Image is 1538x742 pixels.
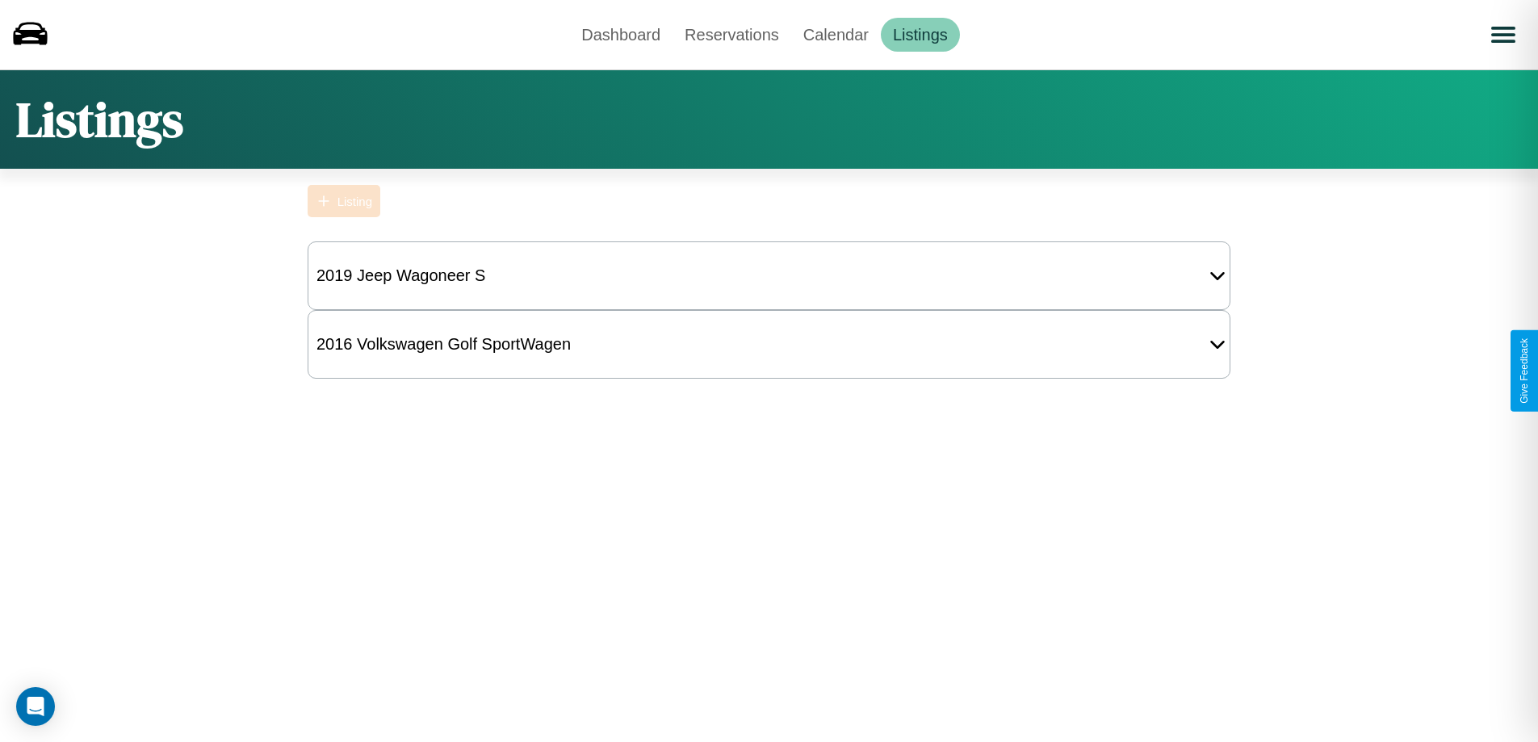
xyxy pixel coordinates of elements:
[881,18,960,52] a: Listings
[673,18,791,52] a: Reservations
[16,687,55,726] div: Open Intercom Messenger
[569,18,673,52] a: Dashboard
[16,86,183,153] h1: Listings
[791,18,881,52] a: Calendar
[337,195,372,208] div: Listing
[308,258,493,293] div: 2019 Jeep Wagoneer S
[1519,338,1530,404] div: Give Feedback
[308,327,579,362] div: 2016 Volkswagen Golf SportWagen
[1481,12,1526,57] button: Open menu
[308,185,380,217] button: Listing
